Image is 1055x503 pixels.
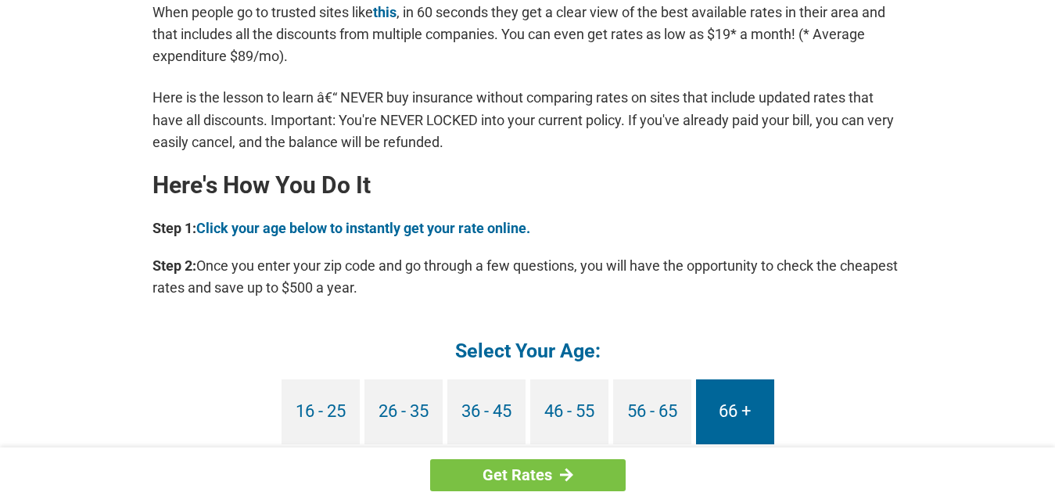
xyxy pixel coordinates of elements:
p: Here is the lesson to learn â€“ NEVER buy insurance without comparing rates on sites that include... [153,87,903,153]
b: Step 2: [153,257,196,274]
b: Step 1: [153,220,196,236]
a: 36 - 45 [447,379,526,444]
a: Get Rates [430,459,626,491]
a: 56 - 65 [613,379,691,444]
a: Click your age below to instantly get your rate online. [196,220,530,236]
a: 66 + [696,379,774,444]
p: When people go to trusted sites like , in 60 seconds they get a clear view of the best available ... [153,2,903,67]
h4: Select Your Age: [153,338,903,364]
h2: Here's How You Do It [153,173,903,198]
a: 16 - 25 [282,379,360,444]
a: 46 - 55 [530,379,608,444]
a: 26 - 35 [364,379,443,444]
a: this [373,4,397,20]
p: Once you enter your zip code and go through a few questions, you will have the opportunity to che... [153,255,903,299]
